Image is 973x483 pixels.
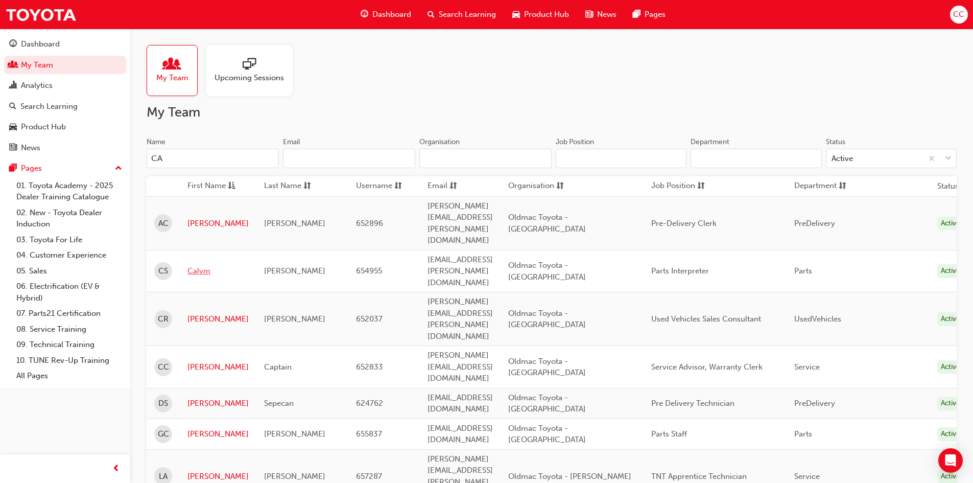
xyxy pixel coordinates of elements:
[937,360,964,374] div: Active
[585,8,593,21] span: news-icon
[264,266,325,275] span: [PERSON_NAME]
[794,472,820,481] span: Service
[356,314,383,324] span: 652037
[508,472,631,481] span: Oldmac Toyota - [PERSON_NAME]
[356,429,382,439] span: 655837
[243,58,256,72] span: sessionType_ONLINE_URL-icon
[794,399,835,408] span: PreDelivery
[356,180,412,193] button: Usernamesorting-icon
[794,266,812,275] span: Parts
[12,232,126,248] a: 03. Toyota For Life
[20,101,78,112] div: Search Learning
[697,180,705,193] span: sorting-icon
[356,362,383,372] span: 652833
[832,153,853,165] div: Active
[147,137,165,147] div: Name
[12,263,126,279] a: 05. Sales
[428,393,493,414] span: [EMAIL_ADDRESS][DOMAIN_NAME]
[9,102,16,111] span: search-icon
[794,180,850,193] button: Departmentsorting-icon
[439,9,496,20] span: Search Learning
[5,3,77,26] img: Trak
[826,137,845,147] div: Status
[187,265,249,277] a: Calym
[524,9,569,20] span: Product Hub
[158,218,169,229] span: AC
[159,471,168,482] span: LA
[228,180,235,193] span: asc-icon
[508,180,564,193] button: Organisationsorting-icon
[215,72,284,84] span: Upcoming Sessions
[419,137,460,147] div: Organisation
[4,139,126,157] a: News
[9,40,17,49] span: guage-icon
[9,144,17,153] span: news-icon
[187,428,249,440] a: [PERSON_NAME]
[651,314,761,324] span: Used Vehicles Sales Consultant
[4,159,126,178] button: Pages
[428,201,493,245] span: [PERSON_NAME][EMAIL_ADDRESS][PERSON_NAME][DOMAIN_NAME]
[508,393,586,414] span: Oldmac Toyota - [GEOGRAPHIC_DATA]
[577,4,625,25] a: news-iconNews
[187,361,249,373] a: [PERSON_NAME]
[651,429,687,439] span: Parts Staff
[9,123,17,132] span: car-icon
[645,9,666,20] span: Pages
[147,45,206,96] a: My Team
[937,397,964,410] div: Active
[264,219,325,228] span: [PERSON_NAME]
[428,8,435,21] span: search-icon
[419,4,504,25] a: search-iconSearch Learning
[283,137,300,147] div: Email
[187,398,249,409] a: [PERSON_NAME]
[115,162,122,175] span: up-icon
[12,247,126,263] a: 04. Customer Experience
[508,180,554,193] span: Organisation
[187,218,249,229] a: [PERSON_NAME]
[691,149,821,168] input: Department
[794,219,835,228] span: PreDelivery
[937,264,964,278] div: Active
[187,180,244,193] button: First Nameasc-icon
[206,45,301,96] a: Upcoming Sessions
[794,180,837,193] span: Department
[651,472,747,481] span: TNT Apprentice Technician
[556,137,594,147] div: Job Position
[12,178,126,205] a: 01. Toyota Academy - 2025 Dealer Training Catalogue
[945,152,952,166] span: down-icon
[508,309,586,330] span: Oldmac Toyota - [GEOGRAPHIC_DATA]
[794,362,820,372] span: Service
[12,368,126,384] a: All Pages
[12,321,126,337] a: 08. Service Training
[156,72,188,84] span: My Team
[158,428,169,440] span: GC
[428,180,447,193] span: Email
[625,4,674,25] a: pages-iconPages
[356,180,392,193] span: Username
[356,219,383,228] span: 652896
[937,312,964,326] div: Active
[4,56,126,75] a: My Team
[508,261,586,282] span: Oldmac Toyota - [GEOGRAPHIC_DATA]
[651,180,707,193] button: Job Positionsorting-icon
[691,137,729,147] div: Department
[9,164,17,173] span: pages-icon
[187,471,249,482] a: [PERSON_NAME]
[794,314,841,324] span: UsedVehicles
[651,180,695,193] span: Job Position
[21,80,53,91] div: Analytics
[303,180,311,193] span: sorting-icon
[394,180,402,193] span: sorting-icon
[597,9,616,20] span: News
[449,180,457,193] span: sorting-icon
[264,180,320,193] button: Last Namesorting-icon
[21,142,40,154] div: News
[158,398,168,409] span: DS
[950,6,968,24] button: CC
[937,180,959,192] th: Status
[512,8,520,21] span: car-icon
[938,448,963,473] div: Open Intercom Messenger
[9,61,17,70] span: people-icon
